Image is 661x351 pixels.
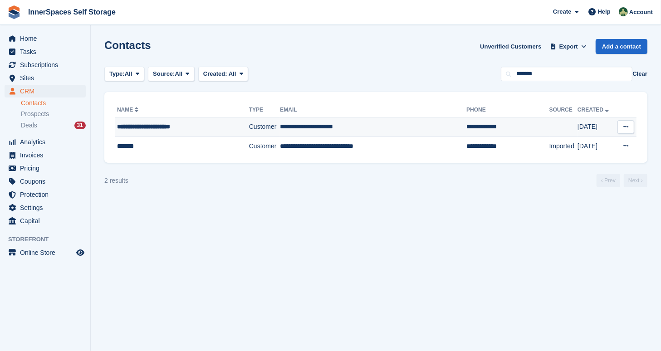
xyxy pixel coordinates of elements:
td: Imported [549,136,578,156]
span: Invoices [20,149,74,161]
a: menu [5,136,86,148]
span: Capital [20,214,74,227]
span: Online Store [20,246,74,259]
a: Previous [597,174,620,187]
button: Type: All [104,67,144,82]
a: Prospects [21,109,86,119]
span: Export [559,42,578,51]
div: 2 results [104,176,128,185]
td: Customer [249,117,280,137]
span: Sites [20,72,74,84]
a: menu [5,175,86,188]
img: stora-icon-8386f47178a22dfd0bd8f6a31ec36ba5ce8667c1dd55bd0f319d3a0aa187defe.svg [7,5,21,19]
a: Name [117,107,140,113]
div: 31 [74,122,86,129]
span: Storefront [8,235,90,244]
span: Home [20,32,74,45]
span: Pricing [20,162,74,175]
a: Preview store [75,247,86,258]
button: Created: All [198,67,248,82]
span: Account [629,8,653,17]
span: Subscriptions [20,58,74,71]
a: Next [624,174,647,187]
span: Coupons [20,175,74,188]
span: Source: [153,69,175,78]
button: Clear [632,69,647,78]
span: Tasks [20,45,74,58]
td: Customer [249,136,280,156]
span: Created: [203,70,227,77]
span: Settings [20,201,74,214]
span: All [175,69,183,78]
a: menu [5,188,86,201]
a: menu [5,85,86,97]
a: menu [5,214,86,227]
th: Source [549,103,578,117]
th: Phone [466,103,549,117]
td: [DATE] [578,117,615,137]
h1: Contacts [104,39,151,51]
a: Unverified Customers [476,39,545,54]
a: menu [5,72,86,84]
a: menu [5,149,86,161]
span: Type: [109,69,125,78]
button: Export [548,39,588,54]
th: Email [280,103,466,117]
span: Create [553,7,571,16]
th: Type [249,103,280,117]
a: menu [5,32,86,45]
span: CRM [20,85,74,97]
a: menu [5,162,86,175]
a: menu [5,45,86,58]
span: Protection [20,188,74,201]
a: menu [5,201,86,214]
a: menu [5,58,86,71]
span: Deals [21,121,37,130]
a: Deals 31 [21,121,86,130]
button: Source: All [148,67,195,82]
a: Add a contact [596,39,647,54]
a: InnerSpaces Self Storage [24,5,119,19]
span: All [229,70,236,77]
img: Paula Amey [619,7,628,16]
span: Analytics [20,136,74,148]
nav: Page [595,174,649,187]
span: Help [598,7,611,16]
a: menu [5,246,86,259]
a: Contacts [21,99,86,107]
span: Prospects [21,110,49,118]
td: [DATE] [578,136,615,156]
span: All [125,69,132,78]
a: Created [578,107,611,113]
